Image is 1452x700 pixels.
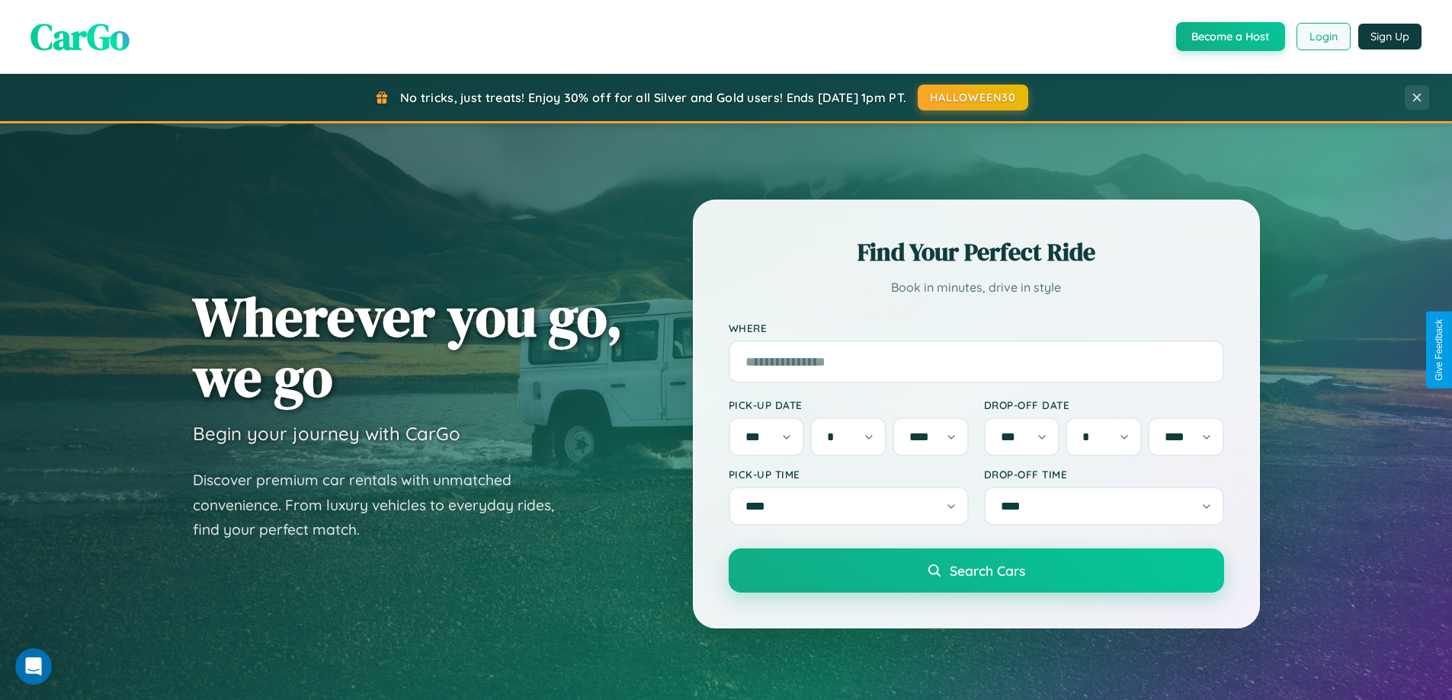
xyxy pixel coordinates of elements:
[984,398,1224,411] label: Drop-off Date
[193,286,623,407] h1: Wherever you go, we go
[30,11,130,62] span: CarGo
[950,562,1025,579] span: Search Cars
[729,276,1224,299] p: Book in minutes, drive in style
[400,90,906,105] span: No tricks, just treats! Enjoy 30% off for all Silver and Gold users! Ends [DATE] 1pm PT.
[1434,319,1444,381] div: Give Feedback
[729,398,969,411] label: Pick-up Date
[1176,22,1285,51] button: Become a Host
[193,422,460,445] h3: Begin your journey with CarGo
[729,468,969,481] label: Pick-up Time
[729,321,1224,334] label: Where
[729,548,1224,593] button: Search Cars
[1297,23,1351,50] button: Login
[729,235,1224,269] h2: Find Your Perfect Ride
[984,468,1224,481] label: Drop-off Time
[15,648,52,685] iframe: Intercom live chat
[918,85,1028,110] button: HALLOWEEN30
[1358,24,1422,50] button: Sign Up
[193,468,574,542] p: Discover premium car rentals with unmatched convenience. From luxury vehicles to everyday rides, ...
